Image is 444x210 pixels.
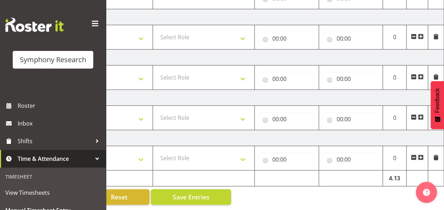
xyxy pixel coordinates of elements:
[258,31,315,46] input: Click to select...
[18,100,102,111] span: Roster
[258,72,315,86] input: Click to select...
[89,189,149,205] button: Reset
[5,18,64,32] img: Rosterit website logo
[2,184,104,202] a: View Timesheets
[431,81,444,129] button: Feedback - Show survey
[383,65,407,90] td: 0
[111,192,128,202] span: Reset
[172,192,209,202] span: Save Entries
[383,146,407,170] td: 0
[434,88,440,113] span: Feedback
[151,189,231,205] button: Save Entries
[383,106,407,130] td: 0
[322,152,379,167] input: Click to select...
[383,170,407,186] td: 4.13
[5,187,101,198] span: View Timesheets
[18,153,92,164] span: Time & Attendance
[18,118,102,129] span: Inbox
[2,169,104,184] div: Timesheet
[383,25,407,49] td: 0
[322,112,379,126] input: Click to select...
[258,152,315,167] input: Click to select...
[20,54,86,65] div: Symphony Research
[322,72,379,86] input: Click to select...
[423,189,430,196] img: help-xxl-2.png
[322,31,379,46] input: Click to select...
[18,136,92,146] span: Shifts
[258,112,315,126] input: Click to select...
